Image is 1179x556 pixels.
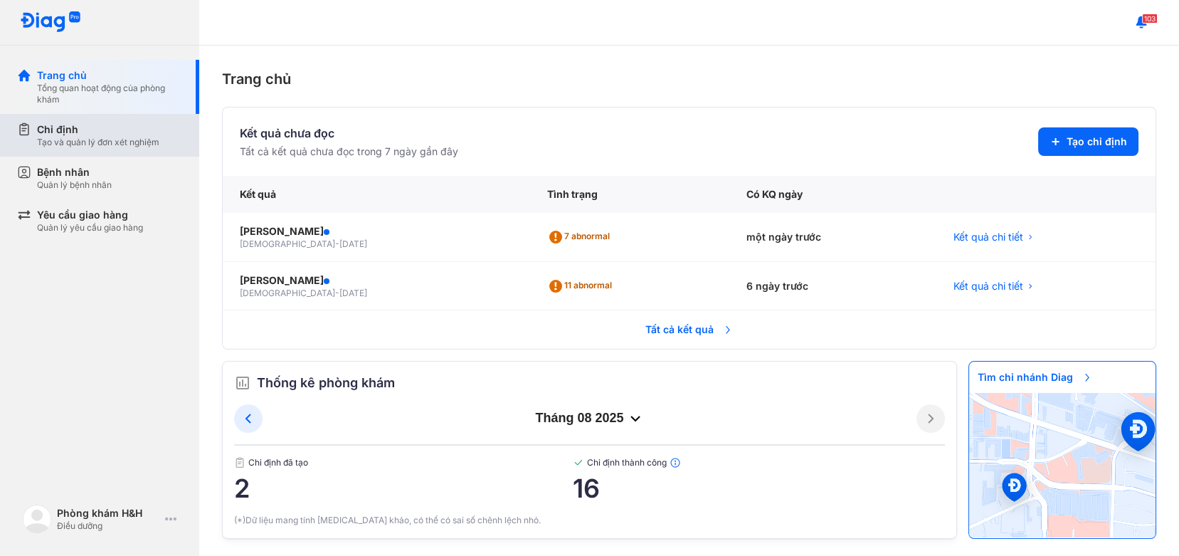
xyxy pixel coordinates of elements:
img: document.50c4cfd0.svg [234,457,245,468]
div: Yêu cầu giao hàng [37,208,143,222]
div: Quản lý yêu cầu giao hàng [37,222,143,234]
div: Tất cả kết quả chưa đọc trong 7 ngày gần đây [240,145,458,159]
img: info.7e716105.svg [670,457,681,468]
span: [DEMOGRAPHIC_DATA] [240,288,335,298]
span: Tất cả kết quả [637,314,742,345]
span: [DATE] [339,288,367,298]
span: - [335,238,339,249]
div: 7 abnormal [547,226,615,248]
span: 103 [1142,14,1158,23]
div: Quản lý bệnh nhân [37,179,112,191]
div: [PERSON_NAME] [240,273,513,288]
span: Kết quả chi tiết [953,279,1023,293]
button: Tạo chỉ định [1038,127,1138,156]
div: Điều dưỡng [57,520,159,532]
span: 2 [234,474,573,503]
div: Kết quả [223,176,530,213]
span: Chỉ định thành công [573,457,946,468]
img: logo [23,505,51,533]
span: Tạo chỉ định [1067,135,1127,149]
div: Bệnh nhân [37,165,112,179]
div: tháng 08 2025 [263,410,916,427]
span: Thống kê phòng khám [257,373,395,393]
span: - [335,288,339,298]
div: Tổng quan hoạt động của phòng khám [37,83,182,105]
div: Trang chủ [37,68,182,83]
img: checked-green.01cc79e0.svg [573,457,584,468]
div: 11 abnormal [547,275,618,298]
img: order.5a6da16c.svg [234,374,251,392]
img: logo [20,11,81,33]
div: Tạo và quản lý đơn xét nghiệm [37,137,159,148]
div: Kết quả chưa đọc [240,125,458,142]
span: Kết quả chi tiết [953,230,1023,244]
div: Tình trạng [530,176,729,213]
div: Trang chủ [222,68,1156,90]
div: Chỉ định [37,122,159,137]
span: [DATE] [339,238,367,249]
div: 6 ngày trước [729,262,936,311]
div: Phòng khám H&H [57,506,159,520]
span: Tìm chi nhánh Diag [969,362,1101,393]
span: 16 [573,474,946,503]
div: một ngày trước [729,213,936,262]
div: [PERSON_NAME] [240,224,513,238]
span: Chỉ định đã tạo [234,457,573,468]
div: (*)Dữ liệu mang tính [MEDICAL_DATA] khảo, có thể có sai số chênh lệch nhỏ. [234,514,945,527]
span: [DEMOGRAPHIC_DATA] [240,238,335,249]
div: Có KQ ngày [729,176,936,213]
